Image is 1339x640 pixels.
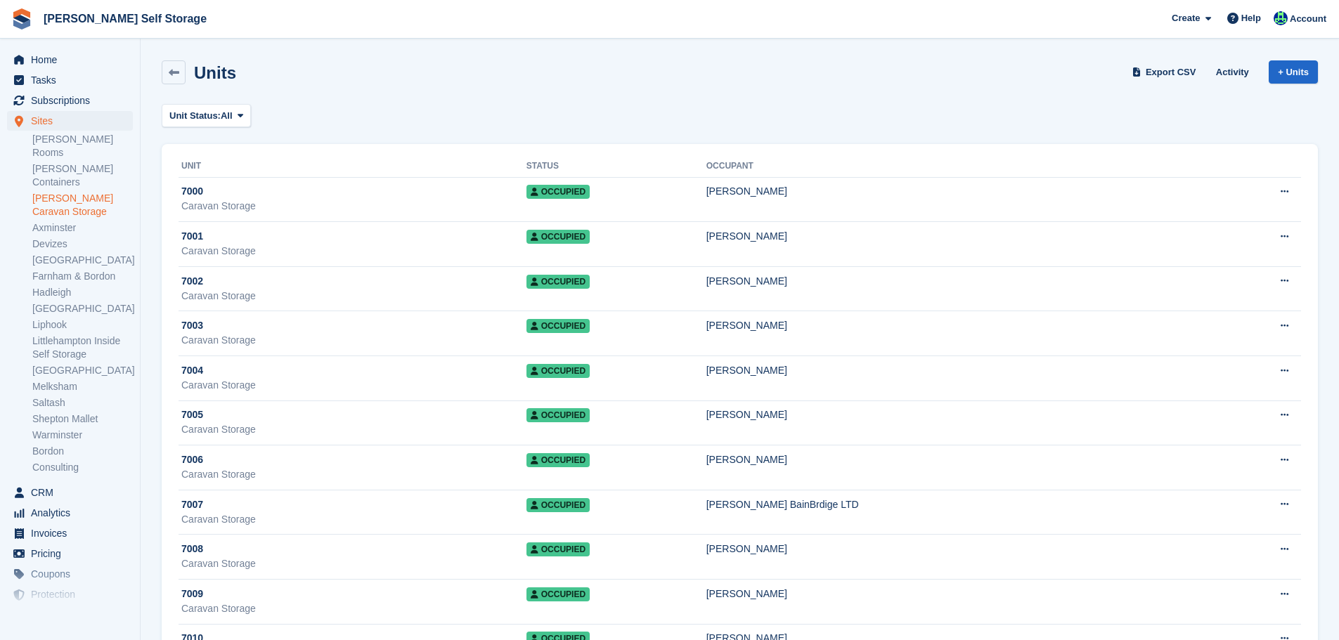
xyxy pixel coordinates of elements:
[162,104,251,127] button: Unit Status: All
[1146,65,1196,79] span: Export CSV
[169,109,221,123] span: Unit Status:
[1210,60,1255,84] a: Activity
[181,363,203,378] span: 7004
[181,274,203,289] span: 7002
[526,230,590,244] span: Occupied
[31,585,115,604] span: Protection
[181,587,203,601] span: 7009
[526,275,590,289] span: Occupied
[181,378,526,393] div: Caravan Storage
[526,185,590,199] span: Occupied
[706,363,1234,378] div: [PERSON_NAME]
[32,429,133,442] a: Warminster
[706,184,1234,199] div: [PERSON_NAME]
[32,192,133,218] a: [PERSON_NAME] Caravan Storage
[181,512,526,527] div: Caravan Storage
[1269,60,1318,84] a: + Units
[7,91,133,110] a: menu
[526,408,590,422] span: Occupied
[7,605,133,625] a: menu
[32,162,133,189] a: [PERSON_NAME] Containers
[179,155,526,178] th: Unit
[526,364,590,378] span: Occupied
[526,319,590,333] span: Occupied
[31,50,115,70] span: Home
[32,286,133,299] a: Hadleigh
[32,380,133,393] a: Melksham
[181,467,526,482] div: Caravan Storage
[526,453,590,467] span: Occupied
[32,254,133,267] a: [GEOGRAPHIC_DATA]
[181,601,526,616] div: Caravan Storage
[1274,11,1288,25] img: Jenna Kennedy
[526,542,590,556] span: Occupied
[32,237,133,251] a: Devizes
[31,91,115,110] span: Subscriptions
[7,111,133,131] a: menu
[32,364,133,377] a: [GEOGRAPHIC_DATA]
[181,229,203,244] span: 7001
[181,289,526,303] div: Caravan Storage
[181,199,526,214] div: Caravan Storage
[181,422,526,437] div: Caravan Storage
[7,483,133,502] a: menu
[221,109,233,123] span: All
[32,133,133,159] a: [PERSON_NAME] Rooms
[11,8,32,30] img: stora-icon-8386f47178a22dfd0bd8f6a31ec36ba5ce8667c1dd55bd0f319d3a0aa187defe.svg
[31,523,115,543] span: Invoices
[32,318,133,332] a: Liphook
[706,274,1234,289] div: [PERSON_NAME]
[526,587,590,601] span: Occupied
[1241,11,1261,25] span: Help
[706,407,1234,422] div: [PERSON_NAME]
[181,333,526,348] div: Caravan Storage
[706,497,1234,512] div: [PERSON_NAME] BainBrdige LTD
[7,523,133,543] a: menu
[1130,60,1202,84] a: Export CSV
[526,155,706,178] th: Status
[31,483,115,502] span: CRM
[32,334,133,361] a: Littlehampton Inside Self Storage
[1290,12,1326,26] span: Account
[7,70,133,90] a: menu
[706,155,1234,178] th: Occupant
[31,70,115,90] span: Tasks
[181,244,526,259] div: Caravan Storage
[31,111,115,131] span: Sites
[181,556,526,571] div: Caravan Storage
[1172,11,1200,25] span: Create
[181,542,203,556] span: 7008
[181,497,203,512] span: 7007
[194,63,236,82] h2: Units
[7,564,133,584] a: menu
[706,587,1234,601] div: [PERSON_NAME]
[32,461,133,474] a: Consulting
[38,7,212,30] a: [PERSON_NAME] Self Storage
[32,302,133,315] a: [GEOGRAPHIC_DATA]
[32,445,133,458] a: Bordon
[31,544,115,563] span: Pricing
[181,407,203,422] span: 7005
[181,452,203,467] span: 7006
[706,229,1234,244] div: [PERSON_NAME]
[31,605,115,625] span: Settings
[7,50,133,70] a: menu
[31,564,115,584] span: Coupons
[706,542,1234,556] div: [PERSON_NAME]
[181,318,203,333] span: 7003
[31,503,115,523] span: Analytics
[32,396,133,410] a: Saltash
[7,544,133,563] a: menu
[7,585,133,604] a: menu
[706,452,1234,467] div: [PERSON_NAME]
[7,503,133,523] a: menu
[32,412,133,426] a: Shepton Mallet
[526,498,590,512] span: Occupied
[706,318,1234,333] div: [PERSON_NAME]
[32,270,133,283] a: Farnham & Bordon
[32,221,133,235] a: Axminster
[181,184,203,199] span: 7000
